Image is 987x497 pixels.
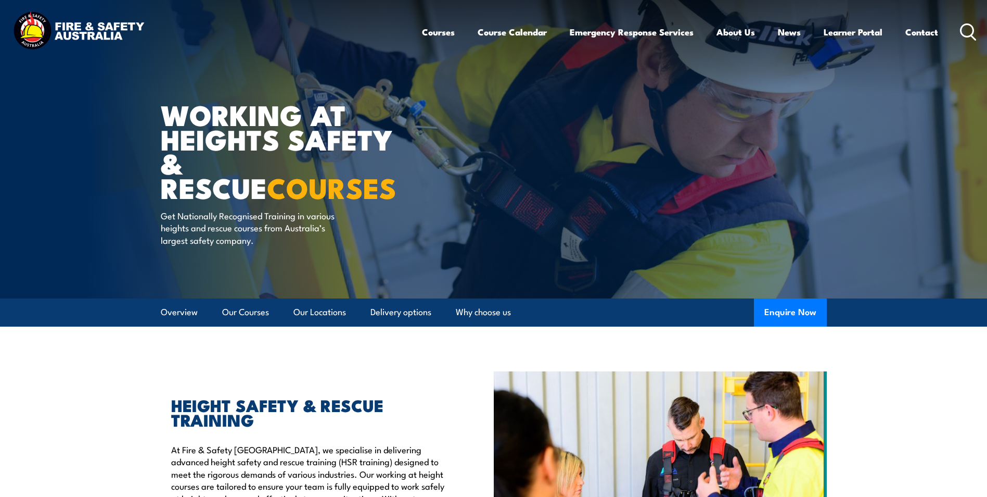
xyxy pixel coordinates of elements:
[222,299,269,326] a: Our Courses
[716,18,755,46] a: About Us
[778,18,801,46] a: News
[267,165,396,208] strong: COURSES
[171,397,446,427] h2: HEIGHT SAFETY & RESCUE TRAINING
[754,299,827,327] button: Enquire Now
[824,18,882,46] a: Learner Portal
[161,102,418,200] h1: WORKING AT HEIGHTS SAFETY & RESCUE
[293,299,346,326] a: Our Locations
[422,18,455,46] a: Courses
[161,209,351,246] p: Get Nationally Recognised Training in various heights and rescue courses from Australia’s largest...
[478,18,547,46] a: Course Calendar
[161,299,198,326] a: Overview
[370,299,431,326] a: Delivery options
[905,18,938,46] a: Contact
[570,18,694,46] a: Emergency Response Services
[456,299,511,326] a: Why choose us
